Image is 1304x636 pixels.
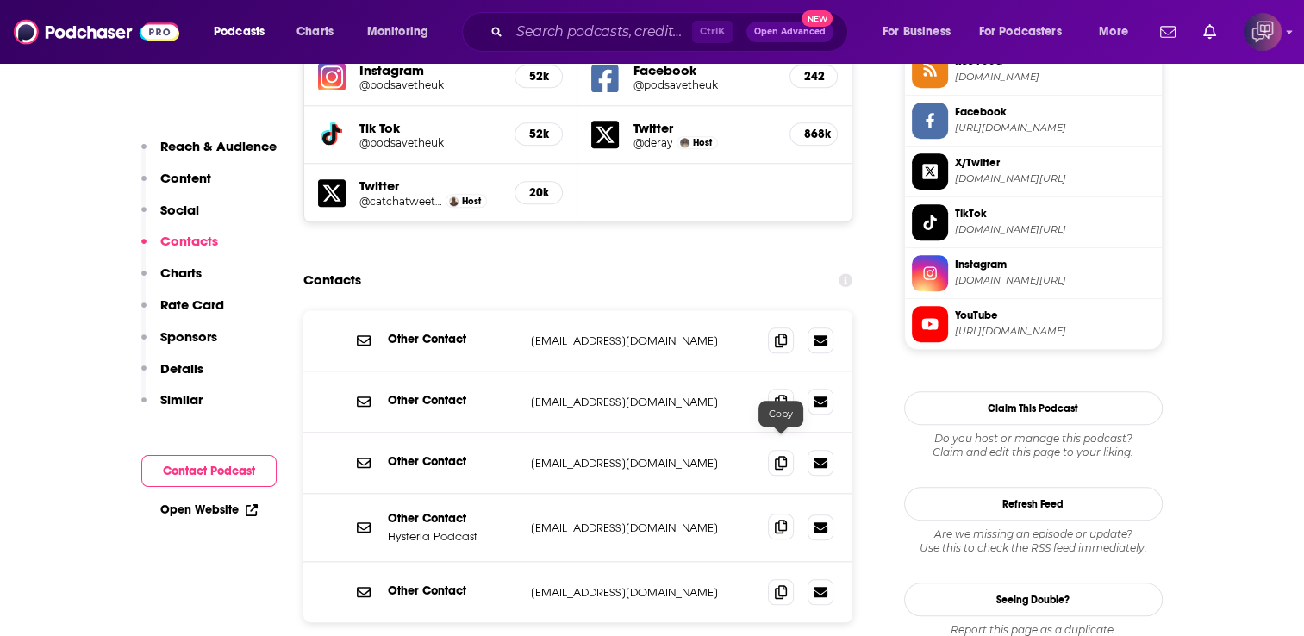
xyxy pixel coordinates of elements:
[529,127,548,141] h5: 52k
[955,274,1155,287] span: instagram.com/podsavetheuk
[904,527,1163,555] div: Are we missing an episode or update? Use this to check the RSS feed immediately.
[478,12,864,52] div: Search podcasts, credits, & more...
[955,257,1155,272] span: Instagram
[531,395,755,409] p: [EMAIL_ADDRESS][DOMAIN_NAME]
[359,62,502,78] h5: Instagram
[912,103,1155,139] a: Facebook[URL][DOMAIN_NAME]
[388,454,517,469] p: Other Contact
[359,120,502,136] h5: Tik Tok
[214,20,265,44] span: Podcasts
[388,332,517,346] p: Other Contact
[693,137,712,148] span: Host
[141,202,199,234] button: Social
[692,21,733,43] span: Ctrl K
[955,104,1155,120] span: Facebook
[531,456,755,471] p: [EMAIL_ADDRESS][DOMAIN_NAME]
[955,223,1155,236] span: tiktok.com/@podsavetheuk
[141,391,203,423] button: Similar
[1099,20,1128,44] span: More
[955,308,1155,323] span: YouTube
[531,585,755,600] p: [EMAIL_ADDRESS][DOMAIN_NAME]
[1244,13,1282,51] img: User Profile
[160,202,199,218] p: Social
[955,325,1155,338] span: https://www.youtube.com/@podsavetheworld
[449,196,459,206] img: Chenjerai Kumanyika
[758,401,803,427] div: Copy
[904,432,1163,459] div: Claim and edit this page to your liking.
[912,306,1155,342] a: YouTube[URL][DOMAIN_NAME]
[160,502,258,517] a: Open Website
[529,69,548,84] h5: 52k
[388,511,517,526] p: Other Contact
[904,432,1163,446] span: Do you host or manage this podcast?
[509,18,692,46] input: Search podcasts, credits, & more...
[359,136,502,149] a: @podsavetheuk
[904,391,1163,425] button: Claim This Podcast
[160,233,218,249] p: Contacts
[388,393,517,408] p: Other Contact
[955,206,1155,221] span: TikTok
[531,521,755,535] p: [EMAIL_ADDRESS][DOMAIN_NAME]
[160,328,217,345] p: Sponsors
[160,360,203,377] p: Details
[955,172,1155,185] span: twitter.com/PodSaveThePpl
[160,170,211,186] p: Content
[202,18,287,46] button: open menu
[359,195,442,208] a: @catchatweetdown
[285,18,344,46] a: Charts
[912,52,1155,88] a: RSS Feed[DOMAIN_NAME]
[883,20,951,44] span: For Business
[633,136,672,149] a: @deray
[141,360,203,392] button: Details
[754,28,826,36] span: Open Advanced
[359,78,502,91] a: @podsavetheuk
[904,583,1163,616] a: Seeing Double?
[160,296,224,313] p: Rate Card
[318,63,346,90] img: iconImage
[367,20,428,44] span: Monitoring
[633,62,776,78] h5: Facebook
[141,233,218,265] button: Contacts
[160,391,203,408] p: Similar
[968,18,1087,46] button: open menu
[912,204,1155,240] a: TikTok[DOMAIN_NAME][URL]
[633,120,776,136] h5: Twitter
[1244,13,1282,51] span: Logged in as corioliscompany
[141,455,277,487] button: Contact Podcast
[955,71,1155,84] span: feeds.feedburner.com
[303,264,361,296] h2: Contacts
[746,22,833,42] button: Open AdvancedNew
[296,20,334,44] span: Charts
[912,153,1155,190] a: X/Twitter[DOMAIN_NAME][URL]
[462,196,481,207] span: Host
[979,20,1062,44] span: For Podcasters
[388,529,517,544] p: Hysteria Podcast
[1153,17,1182,47] a: Show notifications dropdown
[804,127,823,141] h5: 868k
[531,334,755,348] p: [EMAIL_ADDRESS][DOMAIN_NAME]
[14,16,179,48] img: Podchaser - Follow, Share and Rate Podcasts
[680,138,689,147] img: DeRay Mckesson
[141,138,277,170] button: Reach & Audience
[904,487,1163,521] button: Refresh Feed
[141,296,224,328] button: Rate Card
[804,69,823,84] h5: 242
[160,265,202,281] p: Charts
[355,18,451,46] button: open menu
[1196,17,1223,47] a: Show notifications dropdown
[160,138,277,154] p: Reach & Audience
[141,265,202,296] button: Charts
[141,170,211,202] button: Content
[141,328,217,360] button: Sponsors
[529,185,548,200] h5: 20k
[955,155,1155,171] span: X/Twitter
[912,255,1155,291] a: Instagram[DOMAIN_NAME][URL]
[633,78,776,91] a: @podsavetheuk
[802,10,833,27] span: New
